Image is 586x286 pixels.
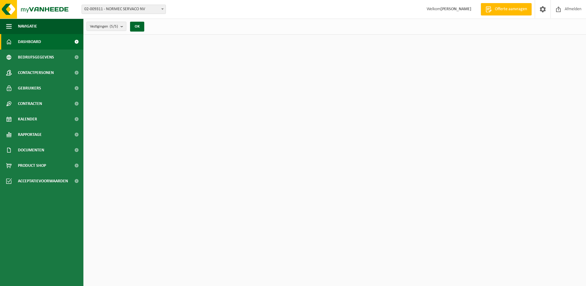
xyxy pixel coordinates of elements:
button: OK [130,22,144,32]
strong: [PERSON_NAME] [441,7,471,11]
span: Contracten [18,96,42,111]
button: Vestigingen(5/5) [86,22,126,31]
span: Offerte aanvragen [493,6,529,12]
span: Product Shop [18,158,46,173]
count: (5/5) [110,24,118,28]
span: Contactpersonen [18,65,54,80]
span: Gebruikers [18,80,41,96]
span: Bedrijfsgegevens [18,50,54,65]
span: 02-009311 - NORMEC SERVACO NV [82,5,166,14]
span: Navigatie [18,19,37,34]
span: Documenten [18,142,44,158]
span: Kalender [18,111,37,127]
span: Rapportage [18,127,42,142]
span: Dashboard [18,34,41,50]
span: Acceptatievoorwaarden [18,173,68,189]
span: Vestigingen [90,22,118,31]
a: Offerte aanvragen [481,3,532,15]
